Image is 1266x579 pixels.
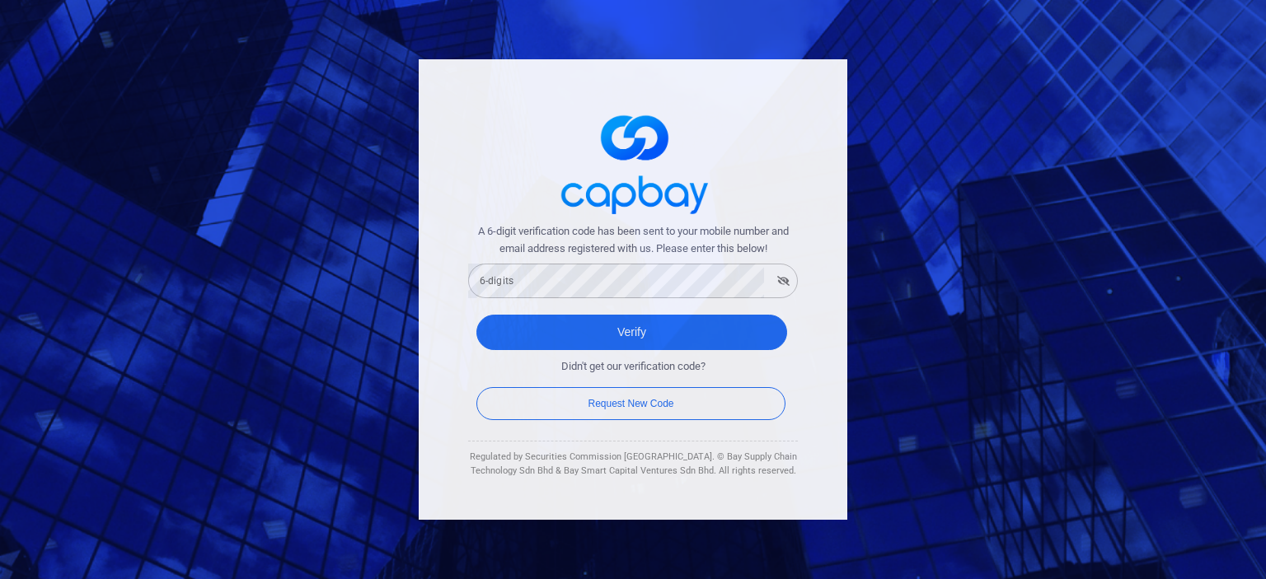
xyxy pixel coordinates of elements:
img: logo [551,100,715,223]
span: A 6-digit verification code has been sent to your mobile number and email address registered with... [468,223,798,258]
button: Request New Code [476,387,785,420]
div: Regulated by Securities Commission [GEOGRAPHIC_DATA]. © Bay Supply Chain Technology Sdn Bhd & Bay... [468,450,798,479]
span: Didn't get our verification code? [561,358,706,376]
button: Verify [476,315,787,350]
